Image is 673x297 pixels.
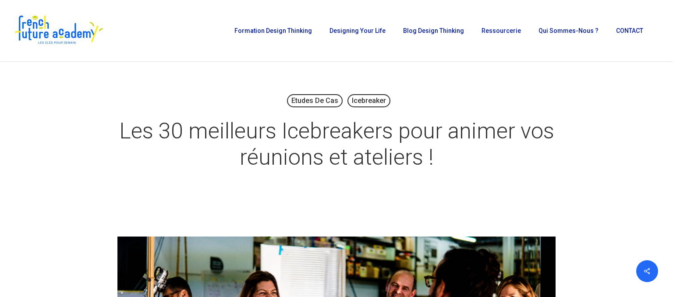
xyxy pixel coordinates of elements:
[12,13,105,48] img: French Future Academy
[325,28,390,34] a: Designing Your Life
[287,94,343,107] a: Etudes de cas
[403,27,464,34] span: Blog Design Thinking
[534,28,603,34] a: Qui sommes-nous ?
[538,27,599,34] span: Qui sommes-nous ?
[230,28,316,34] a: Formation Design Thinking
[477,28,525,34] a: Ressourcerie
[234,27,312,34] span: Formation Design Thinking
[399,28,468,34] a: Blog Design Thinking
[616,27,643,34] span: CONTACT
[329,27,386,34] span: Designing Your Life
[117,109,556,179] h1: Les 30 meilleurs Icebreakers pour animer vos réunions et ateliers !
[612,28,648,34] a: CONTACT
[347,94,390,107] a: Icebreaker
[482,27,521,34] span: Ressourcerie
